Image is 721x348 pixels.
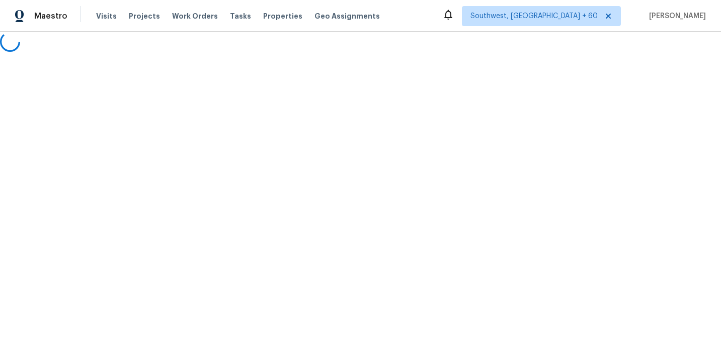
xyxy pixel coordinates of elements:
[263,11,302,21] span: Properties
[129,11,160,21] span: Projects
[314,11,380,21] span: Geo Assignments
[470,11,598,21] span: Southwest, [GEOGRAPHIC_DATA] + 60
[96,11,117,21] span: Visits
[172,11,218,21] span: Work Orders
[34,11,67,21] span: Maestro
[645,11,706,21] span: [PERSON_NAME]
[230,13,251,20] span: Tasks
